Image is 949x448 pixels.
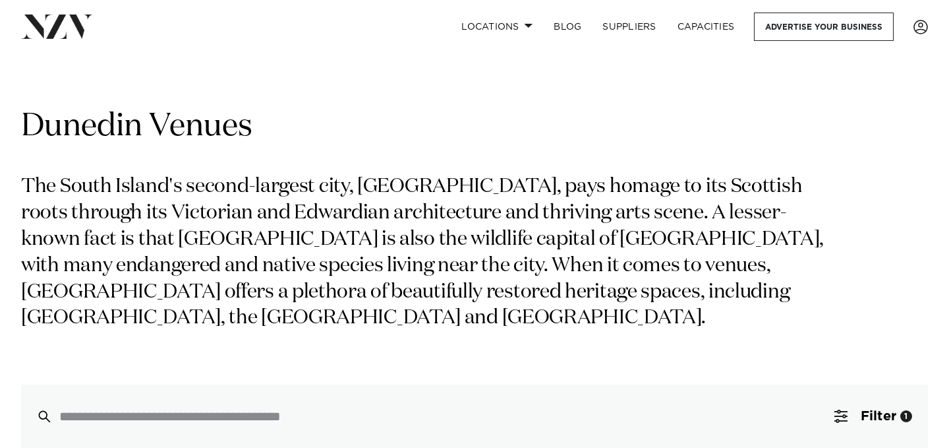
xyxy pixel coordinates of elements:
[754,13,894,41] a: Advertise your business
[21,106,928,148] h1: Dunedin Venues
[667,13,745,41] a: Capacities
[592,13,666,41] a: SUPPLIERS
[900,410,912,422] div: 1
[21,174,836,332] p: The South Island's second-largest city, [GEOGRAPHIC_DATA], pays homage to its Scottish roots thro...
[21,15,93,38] img: nzv-logo.png
[861,410,896,423] span: Filter
[451,13,543,41] a: Locations
[819,385,928,448] button: Filter1
[543,13,592,41] a: BLOG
